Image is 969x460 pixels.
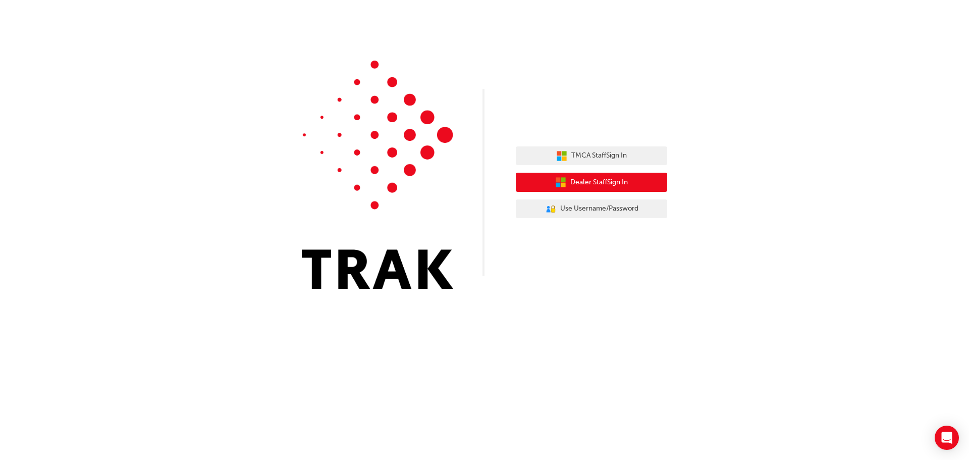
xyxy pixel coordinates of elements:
[302,61,453,289] img: Trak
[571,150,627,162] span: TMCA Staff Sign In
[560,203,638,215] span: Use Username/Password
[516,199,667,219] button: Use Username/Password
[935,426,959,450] div: Open Intercom Messenger
[516,146,667,166] button: TMCA StaffSign In
[516,173,667,192] button: Dealer StaffSign In
[570,177,628,188] span: Dealer Staff Sign In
